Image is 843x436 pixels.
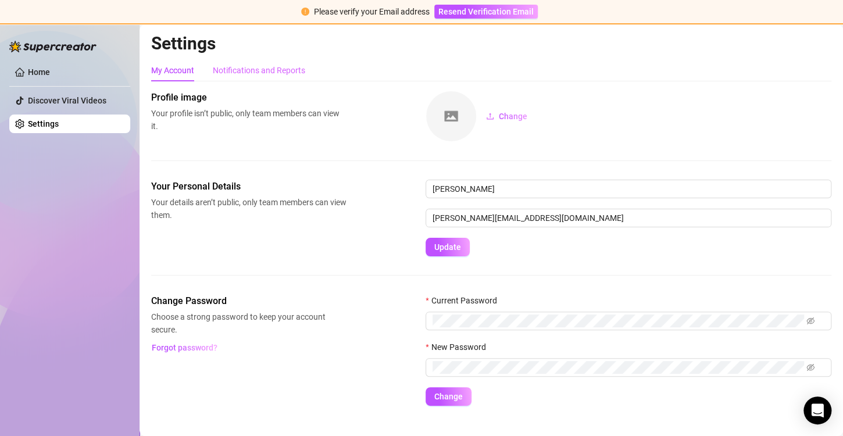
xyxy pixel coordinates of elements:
div: My Account [151,64,194,77]
input: Enter name [426,180,831,198]
span: Resend Verification Email [438,7,534,16]
button: Update [426,238,470,256]
button: Change [426,387,471,406]
div: Notifications and Reports [213,64,305,77]
label: Current Password [426,294,504,307]
h2: Settings [151,33,831,55]
span: Change [434,392,463,401]
span: eye-invisible [806,363,815,371]
img: square-placeholder.png [426,91,476,141]
span: exclamation-circle [301,8,309,16]
a: Home [28,67,50,77]
span: Forgot password? [152,343,217,352]
button: Forgot password? [151,338,217,357]
input: New Password [433,361,804,374]
span: upload [486,112,494,120]
span: eye-invisible [806,317,815,325]
button: Change [477,107,537,126]
span: Update [434,242,461,252]
a: Discover Viral Videos [28,96,106,105]
span: Change [499,112,527,121]
a: Settings [28,119,59,128]
input: Current Password [433,315,804,327]
label: New Password [426,341,493,353]
span: Profile image [151,91,347,105]
div: Please verify your Email address [314,5,430,18]
span: Your details aren’t public, only team members can view them. [151,196,347,221]
span: Your profile isn’t public, only team members can view it. [151,107,347,133]
button: Resend Verification Email [434,5,538,19]
span: Your Personal Details [151,180,347,194]
div: Open Intercom Messenger [803,396,831,424]
span: Change Password [151,294,347,308]
span: Choose a strong password to keep your account secure. [151,310,347,336]
input: Enter new email [426,209,831,227]
img: logo-BBDzfeDw.svg [9,41,97,52]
